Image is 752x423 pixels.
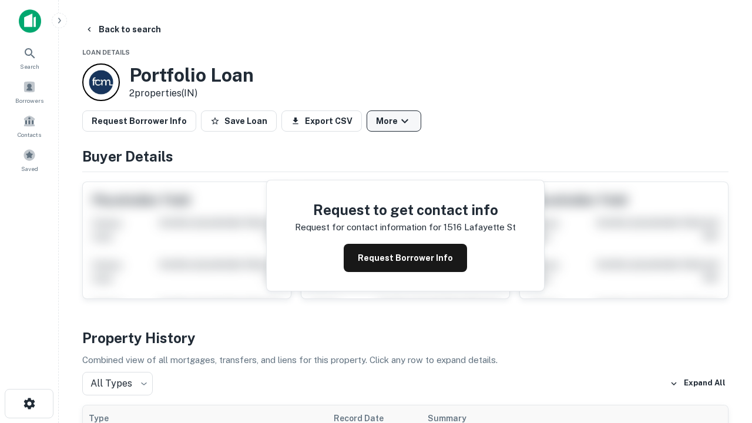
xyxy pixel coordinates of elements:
span: Contacts [18,130,41,139]
button: Request Borrower Info [344,244,467,272]
img: capitalize-icon.png [19,9,41,33]
p: Request for contact information for [295,220,441,234]
h4: Property History [82,327,728,348]
button: Expand All [667,375,728,392]
span: Loan Details [82,49,130,56]
p: Combined view of all mortgages, transfers, and liens for this property. Click any row to expand d... [82,353,728,367]
button: Back to search [80,19,166,40]
a: Borrowers [4,76,55,108]
span: Borrowers [15,96,43,105]
button: Save Loan [201,110,277,132]
iframe: Chat Widget [693,329,752,385]
button: Export CSV [281,110,362,132]
a: Contacts [4,110,55,142]
a: Saved [4,144,55,176]
button: More [367,110,421,132]
h4: Buyer Details [82,146,728,167]
span: Saved [21,164,38,173]
button: Request Borrower Info [82,110,196,132]
a: Search [4,42,55,73]
span: Search [20,62,39,71]
p: 1516 lafayette st [444,220,516,234]
div: All Types [82,372,153,395]
h3: Portfolio Loan [129,64,254,86]
h4: Request to get contact info [295,199,516,220]
p: 2 properties (IN) [129,86,254,100]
